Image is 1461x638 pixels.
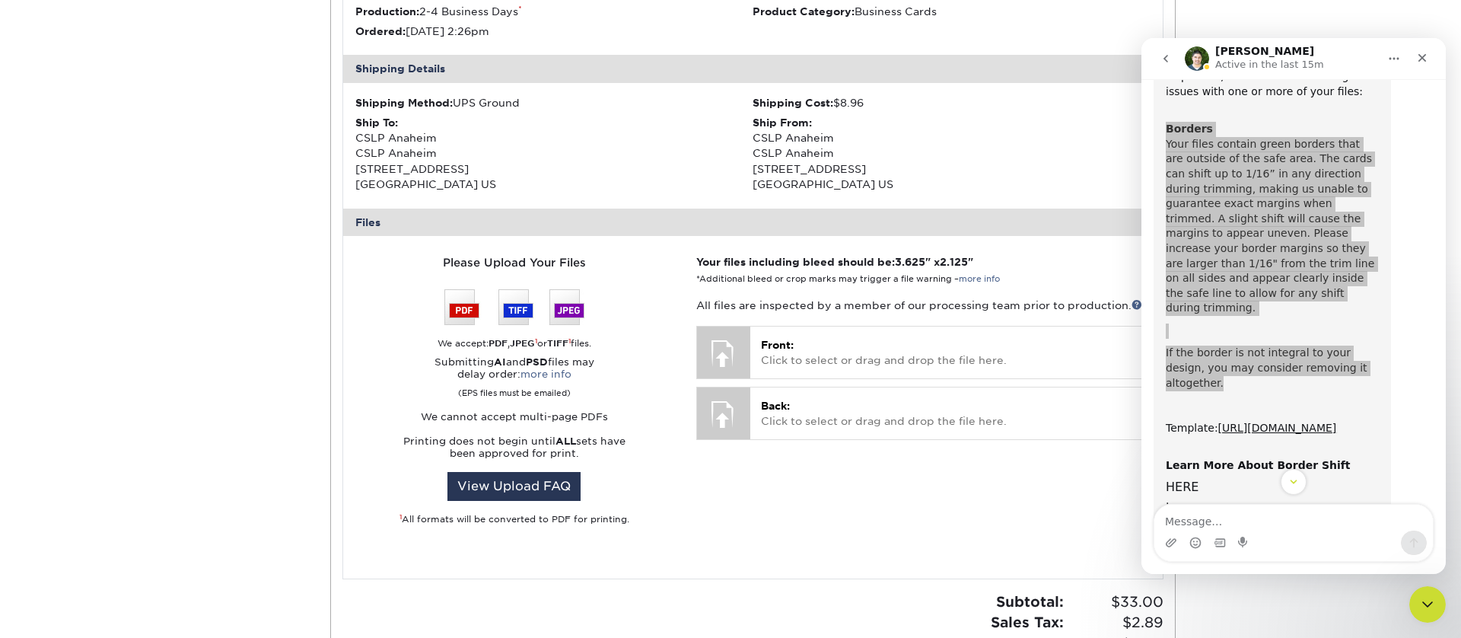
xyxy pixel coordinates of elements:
button: Start recording [97,499,109,511]
strong: Subtotal: [996,593,1064,610]
b: Borders [24,85,72,97]
button: Emoji picker [48,499,60,511]
button: Gif picker [72,499,84,511]
div: Shipping Details [343,55,1163,82]
button: Upload attachment [24,499,36,511]
p: Click to select or drag and drop the file here. [761,337,1139,368]
div: We accept: , or files. [355,337,673,350]
sup: 1 [535,337,537,345]
strong: Your files including bleed should be: " x " [696,256,973,268]
li: [DATE] 2:26pm [355,24,753,39]
strong: AI [494,356,506,368]
p: Printing does not begin until sets have been approved for print. [355,435,673,460]
button: Scroll to bottom [139,431,165,457]
p: Click to select or drag and drop the file here. [761,398,1139,429]
a: [URL][DOMAIN_NAME] [77,384,196,396]
p: All files are inspected by a member of our processing team prior to production. [696,298,1151,313]
sup: 1 [568,337,571,345]
sup: 1 [399,513,402,521]
strong: PSD [526,356,548,368]
iframe: Intercom live chat [1141,38,1446,574]
small: *Additional bleed or crop marks may trigger a file warning – [696,274,1000,284]
strong: Production: [355,5,419,18]
div: All formats will be converted to PDF for printing. [355,513,673,526]
div: Template: [24,383,237,398]
strong: Shipping Method: [355,97,453,109]
strong: Ship From: [753,116,812,129]
a: more info [520,368,571,380]
b: Learn More About Border Shift [24,421,209,433]
strong: Product Category: [753,5,855,18]
button: Send a message… [259,493,285,517]
div: Files [343,209,1163,236]
a: View Upload FAQ [447,472,581,501]
img: We accept: PSD, TIFF, or JPEG (JPG) [444,289,584,325]
span: 2.125 [940,256,968,268]
div: Your files contain green borders that are outside of the safe area. The cards can shift up to 1/1... [24,69,237,278]
div: If the border is not integral to your design, you may consider removing it altogether. [24,308,237,352]
span: $33.00 [1068,592,1163,613]
strong: Ordered: [355,25,406,37]
textarea: Message… [13,467,291,493]
strong: Ship To: [355,116,398,129]
p: Submitting and files may delay order: [355,356,673,399]
iframe: Intercom live chat [1409,586,1446,623]
li: 2-4 Business Days [355,4,753,19]
div: CSLP Anaheim CSLP Anaheim [STREET_ADDRESS] [GEOGRAPHIC_DATA] US [355,115,753,193]
span: 3.625 [895,256,925,268]
li: Business Cards [753,4,1151,19]
div: Please Upload Your Files [355,254,673,271]
div: CSLP Anaheim CSLP Anaheim [STREET_ADDRESS] [GEOGRAPHIC_DATA] US [753,115,1151,193]
a: more info [959,274,1000,284]
p: We cannot accept multi-page PDFs [355,411,673,423]
strong: JPEG [510,338,535,349]
strong: Sales Tax: [991,614,1064,630]
strong: Shipping Cost: [753,97,833,109]
span: Front: [761,339,794,351]
strong: TIFF [547,338,568,349]
small: (EPS files must be emailed) [458,381,571,399]
strong: PDF [489,338,508,349]
span: $2.89 [1068,612,1163,633]
div: $8.96 [753,95,1151,110]
span: Back: [761,400,790,412]
div: UPS Ground [355,95,753,110]
div: . [24,455,237,471]
strong: ALL [555,435,576,447]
